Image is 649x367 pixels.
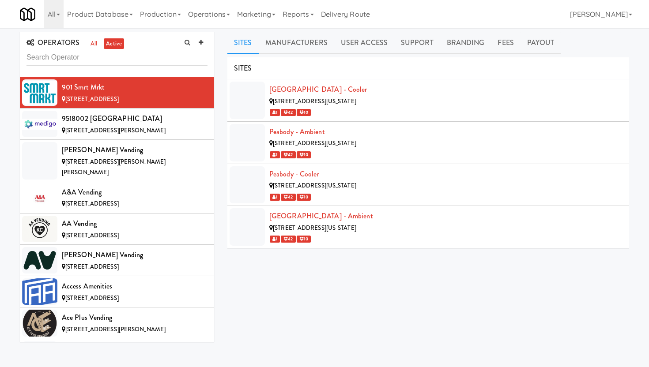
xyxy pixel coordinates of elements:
li: A&A Vending[STREET_ADDRESS] [20,182,214,213]
span: 1 [270,236,280,243]
span: [STREET_ADDRESS][PERSON_NAME][PERSON_NAME] [62,157,166,177]
span: [STREET_ADDRESS][US_STATE] [273,181,356,190]
span: 10 [297,109,311,116]
li: 901 Smrt Mrkt[STREET_ADDRESS] [20,77,214,109]
li: [PERSON_NAME] Vending[STREET_ADDRESS] [20,245,214,276]
li: AA Vending[STREET_ADDRESS] [20,213,214,245]
span: 10 [297,151,311,158]
span: [STREET_ADDRESS] [65,262,119,271]
span: 42 [281,151,295,158]
span: [STREET_ADDRESS] [65,95,119,103]
span: [STREET_ADDRESS] [65,294,119,302]
a: Support [394,32,440,54]
span: [STREET_ADDRESS][US_STATE] [273,97,356,105]
div: A&A Vending [62,186,208,199]
span: [STREET_ADDRESS][US_STATE] [273,224,356,232]
span: 42 [281,194,295,201]
a: [GEOGRAPHIC_DATA] - Cooler [269,84,367,94]
div: [PERSON_NAME] Vending [62,143,208,157]
li: Access Amenities[STREET_ADDRESS] [20,276,214,307]
a: [GEOGRAPHIC_DATA] - Ambient [269,211,373,221]
div: 901 Smrt Mrkt [62,81,208,94]
span: [STREET_ADDRESS][PERSON_NAME] [65,325,166,333]
li: Ace Plus Vending[STREET_ADDRESS][PERSON_NAME] [20,307,214,339]
img: Micromart [20,7,35,22]
a: all [88,38,99,49]
span: [STREET_ADDRESS][US_STATE] [273,139,356,147]
div: AA Vending [62,217,208,230]
div: Ace Plus Vending [62,311,208,324]
span: 10 [297,194,311,201]
a: Manufacturers [259,32,334,54]
span: [STREET_ADDRESS][PERSON_NAME] [65,126,166,135]
span: 1 [270,151,280,158]
span: 1 [270,194,280,201]
span: SITES [234,63,252,73]
a: Peabody - Ambient [269,127,325,137]
li: 9518002 [GEOGRAPHIC_DATA][STREET_ADDRESS][PERSON_NAME] [20,109,214,140]
div: Access Amenities [62,280,208,293]
span: [STREET_ADDRESS] [65,231,119,240]
a: Peabody - Cooler [269,169,319,179]
span: 42 [281,109,295,116]
span: 10 [297,236,311,243]
span: 1 [270,109,280,116]
a: Payout [521,32,561,54]
span: [STREET_ADDRESS] [65,199,119,208]
div: 9518002 [GEOGRAPHIC_DATA] [62,112,208,125]
a: Branding [440,32,491,54]
a: User Access [334,32,394,54]
li: [PERSON_NAME] Vending[STREET_ADDRESS][PERSON_NAME][PERSON_NAME] [20,140,214,182]
span: OPERATORS [26,37,79,48]
a: active [104,38,124,49]
input: Search Operator [26,49,208,66]
a: Sites [227,32,259,54]
div: [PERSON_NAME] Vending [62,248,208,262]
a: Fees [491,32,520,54]
span: 42 [281,236,295,243]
